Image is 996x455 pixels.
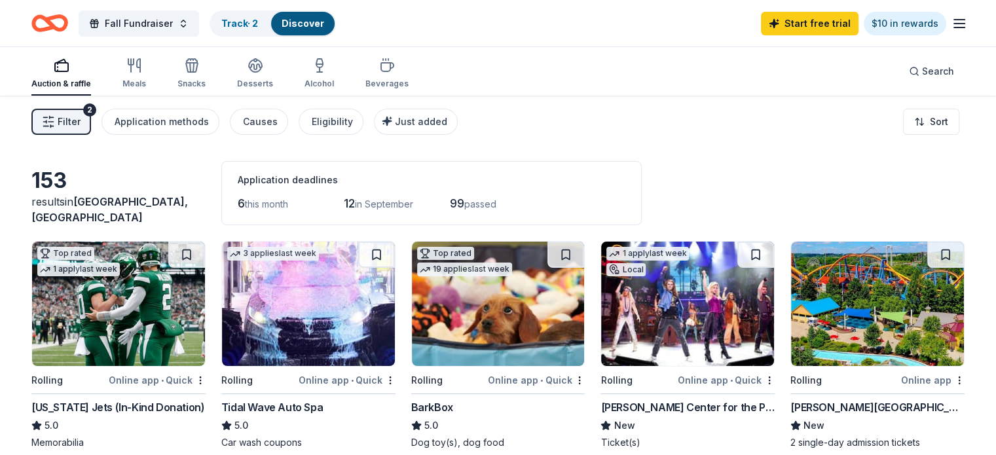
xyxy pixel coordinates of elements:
button: Application methods [101,109,219,135]
button: Causes [230,109,288,135]
div: BarkBox [411,399,453,415]
div: Rolling [411,373,443,388]
button: Sort [903,109,959,135]
button: Fall Fundraiser [79,10,199,37]
div: 1 apply last week [37,263,120,276]
img: Image for Tilles Center for the Performing Arts [601,242,774,366]
button: Auction & raffle [31,52,91,96]
span: • [730,375,733,386]
img: Image for Dorney Park & Wildwater Kingdom [791,242,964,366]
div: Snacks [177,79,206,89]
span: [GEOGRAPHIC_DATA], [GEOGRAPHIC_DATA] [31,195,188,224]
div: Auction & raffle [31,79,91,89]
img: Image for New York Jets (In-Kind Donation) [32,242,205,366]
div: Meals [122,79,146,89]
div: Dog toy(s), dog food [411,436,585,449]
span: New [614,418,635,433]
div: Desserts [237,79,273,89]
a: Home [31,8,68,39]
div: Tidal Wave Auto Spa [221,399,323,415]
span: Sort [930,114,948,130]
button: Beverages [365,52,409,96]
button: Alcohol [304,52,334,96]
img: Image for BarkBox [412,242,585,366]
div: Rolling [221,373,253,388]
div: Rolling [600,373,632,388]
div: [PERSON_NAME] Center for the Performing Arts [600,399,775,415]
span: • [351,375,354,386]
div: Online app Quick [678,372,775,388]
div: Memorabilia [31,436,206,449]
div: 1 apply last week [606,247,689,261]
button: Eligibility [299,109,363,135]
button: Search [898,58,965,84]
button: Track· 2Discover [210,10,336,37]
span: Filter [58,114,81,130]
div: Car wash coupons [221,436,396,449]
a: Image for Tilles Center for the Performing Arts1 applylast weekLocalRollingOnline app•Quick[PERSO... [600,241,775,449]
span: 5.0 [424,418,438,433]
div: results [31,194,206,225]
button: Meals [122,52,146,96]
div: Alcohol [304,79,334,89]
a: Image for New York Jets (In-Kind Donation)Top rated1 applylast weekRollingOnline app•Quick[US_STA... [31,241,206,449]
div: 2 [83,103,96,117]
button: Desserts [237,52,273,96]
div: Application deadlines [238,172,625,188]
a: $10 in rewards [864,12,946,35]
span: Search [922,64,954,79]
span: 5.0 [234,418,248,433]
span: 99 [450,196,464,210]
span: • [540,375,543,386]
div: Online app Quick [488,372,585,388]
div: Causes [243,114,278,130]
div: [US_STATE] Jets (In-Kind Donation) [31,399,204,415]
img: Image for Tidal Wave Auto Spa [222,242,395,366]
span: this month [245,198,288,209]
a: Track· 2 [221,18,258,29]
span: Fall Fundraiser [105,16,173,31]
span: New [803,418,824,433]
div: Top rated [417,247,474,260]
div: 2 single-day admission tickets [790,436,965,449]
span: in September [355,198,413,209]
div: Rolling [790,373,822,388]
div: Online app Quick [109,372,206,388]
span: passed [464,198,496,209]
span: 5.0 [45,418,58,433]
a: Image for Tidal Wave Auto Spa3 applieslast weekRollingOnline app•QuickTidal Wave Auto Spa5.0Car w... [221,241,396,449]
a: Start free trial [761,12,858,35]
div: 3 applies last week [227,247,319,261]
div: 153 [31,168,206,194]
button: Just added [374,109,458,135]
span: 6 [238,196,245,210]
a: Image for Dorney Park & Wildwater KingdomRollingOnline app[PERSON_NAME][GEOGRAPHIC_DATA]New2 sing... [790,241,965,449]
div: Application methods [115,114,209,130]
div: Eligibility [312,114,353,130]
span: 12 [344,196,355,210]
div: Online app [901,372,965,388]
div: Ticket(s) [600,436,775,449]
div: [PERSON_NAME][GEOGRAPHIC_DATA] [790,399,965,415]
div: Online app Quick [299,372,396,388]
a: Image for BarkBoxTop rated19 applieslast weekRollingOnline app•QuickBarkBox5.0Dog toy(s), dog food [411,241,585,449]
span: Just added [395,116,447,127]
div: 19 applies last week [417,263,512,276]
div: Beverages [365,79,409,89]
a: Discover [282,18,324,29]
div: Local [606,263,646,276]
span: in [31,195,188,224]
div: Rolling [31,373,63,388]
div: Top rated [37,247,94,260]
span: • [161,375,164,386]
button: Filter2 [31,109,91,135]
button: Snacks [177,52,206,96]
